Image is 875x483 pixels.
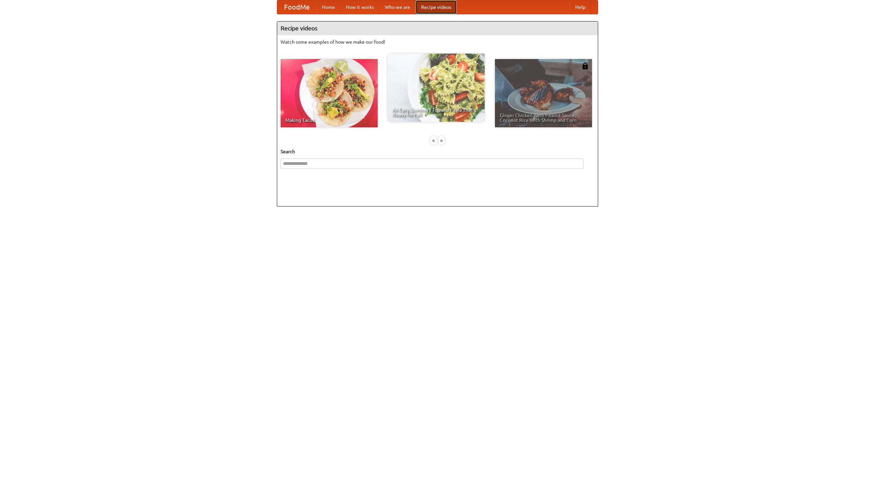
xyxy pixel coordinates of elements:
a: Making Tacos [281,59,378,127]
div: » [439,136,445,145]
a: Recipe videos [416,0,457,14]
span: An Easy, Summery Tomato Pasta That's Ready for Fall [392,108,480,117]
a: Help [570,0,591,14]
div: « [430,136,436,145]
img: 483408.png [582,62,589,69]
a: FoodMe [277,0,317,14]
h5: Search [281,148,594,155]
a: Home [317,0,340,14]
span: Making Tacos [285,118,373,123]
a: Who we are [379,0,416,14]
p: Watch some examples of how we make our food! [281,39,594,45]
h4: Recipe videos [277,22,598,35]
a: An Easy, Summery Tomato Pasta That's Ready for Fall [388,54,485,122]
a: How it works [340,0,379,14]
